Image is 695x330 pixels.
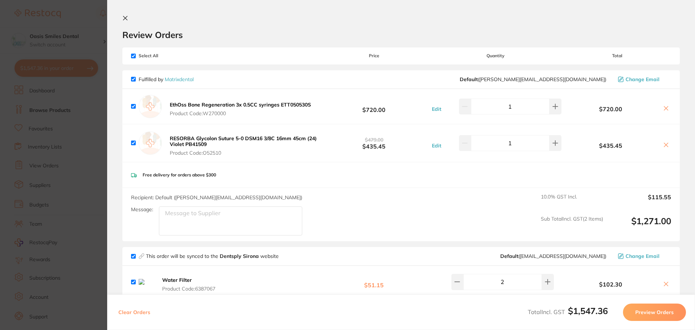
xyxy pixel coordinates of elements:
button: RESORBA Glycolon Suture 5-0 DSM16 3/8C 16mm 45cm (24) Violet PB41509 Product Code:O52510 [168,135,320,156]
button: Preview Orders [623,304,686,321]
b: $102.30 [563,281,658,288]
span: Price [320,53,428,58]
button: Change Email [616,253,671,259]
b: $435.45 [563,142,658,149]
span: Product Code: W270000 [170,110,311,116]
div: Hi Oasis, [31,16,129,23]
h2: Review Orders [122,29,680,40]
span: $479.00 [365,137,383,143]
p: This order will be synced to the website [146,253,279,259]
div: message notification from Restocq, 2w ago. Hi Oasis, We're thrilled to welcome RePractice to the ... [11,11,134,138]
strong: Dentsply Sirona [220,253,260,259]
span: Change Email [625,253,660,259]
b: EthOss Bone Regeneration 3x 0.5CC syringes ETT050530S [170,101,311,108]
b: Water Filter [162,277,192,283]
b: $720.00 [563,106,658,112]
p: Message from Restocq, sent 2w ago [31,127,129,134]
div: We're thrilled to welcome RePractice to the Restocq family! 🌿 [31,26,129,40]
button: Edit [430,142,443,149]
p: Fulfilled by [139,76,194,82]
b: $1,547.36 [568,305,608,316]
p: Free delivery for orders above $300 [143,172,216,177]
b: Default [500,253,518,259]
span: peter@matrixdental.com.au [460,76,606,82]
span: Total Incl. GST [528,308,608,316]
button: Edit [430,106,443,112]
span: Select All [131,53,203,58]
b: $720.00 [320,100,428,113]
img: empty.jpg [139,95,162,118]
span: Change Email [625,76,660,82]
span: Quantity [428,53,563,58]
span: 10.0 % GST Incl. [541,194,603,210]
output: $1,271.00 [609,216,671,236]
b: $51.15 [320,275,428,289]
label: Message: [131,206,153,213]
img: NnR5cmdrZw [139,279,154,285]
span: Sub Total Incl. GST ( 2 Items) [541,216,603,236]
button: Change Email [616,76,671,83]
b: $435.45 [320,136,428,150]
b: Default [460,76,478,83]
span: Total [563,53,671,58]
button: EthOss Bone Regeneration 3x 0.5CC syringes ETT050530S Product Code:W270000 [168,101,313,117]
span: Product Code: 6387067 [162,286,223,292]
b: RESORBA Glycolon Suture 5-0 DSM16 3/8C 16mm 45cm (24) Violet PB41509 [170,135,317,147]
span: Product Code: O52510 [170,150,318,156]
button: Water Filter Product Code:6387067 [160,277,225,292]
div: As an eco-friendly dental supplier, RePractice offers sustainable products and packaging to help ... [31,44,129,151]
img: Profile image for Restocq [16,17,28,29]
div: Message content [31,16,129,124]
output: $115.55 [609,194,671,210]
button: Clear Orders [116,304,152,321]
a: Matrixdental [165,76,194,83]
span: Recipient: Default ( [PERSON_NAME][EMAIL_ADDRESS][DOMAIN_NAME] ) [131,194,302,201]
img: empty.jpg [139,131,162,155]
span: clientservices@dentsplysirona.com [500,253,606,259]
